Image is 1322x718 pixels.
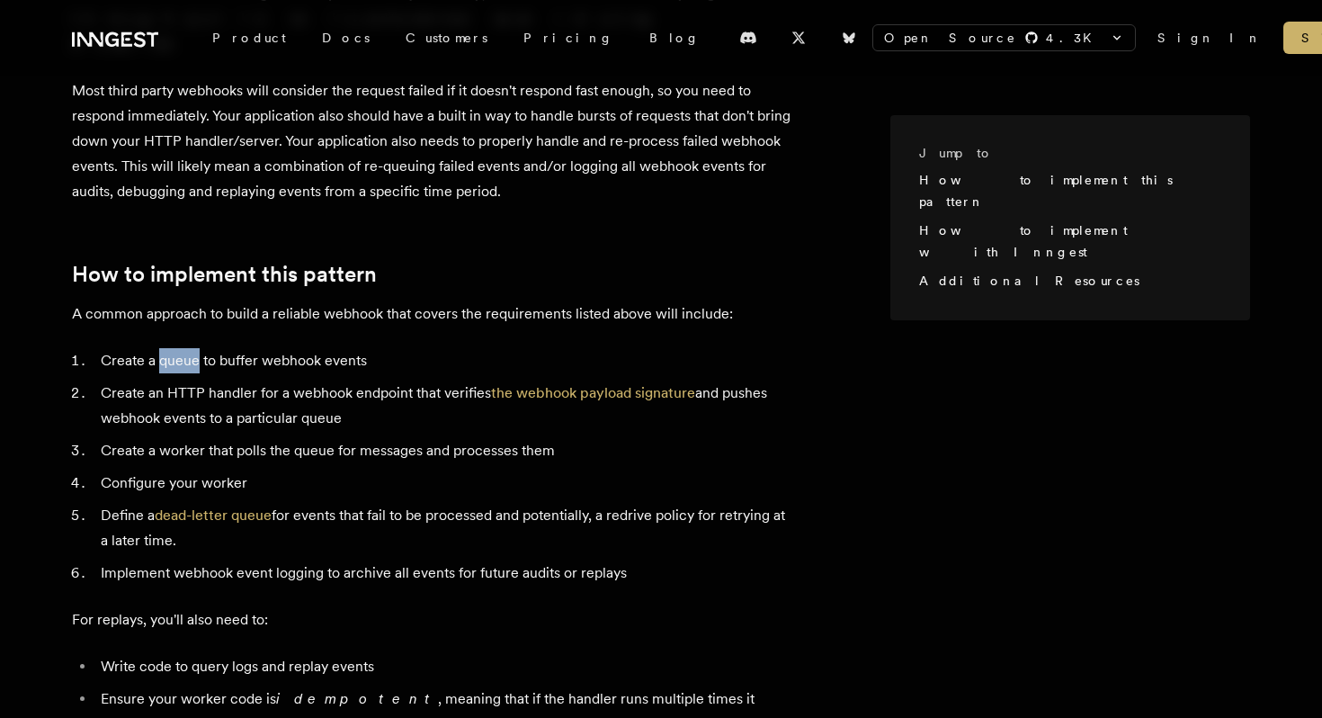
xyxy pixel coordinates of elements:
[1157,29,1262,47] a: Sign In
[194,22,304,54] div: Product
[95,348,791,373] li: Create a queue to buffer webhook events
[155,507,272,524] a: dead-letter queue
[72,78,791,204] p: Most third party webhooks will consider the request failed if it doesn't respond fast enough, so ...
[631,22,718,54] a: Blog
[779,23,818,52] a: X
[919,144,1207,162] h3: Jump to
[919,274,1139,288] a: Additional Resources
[1046,29,1103,47] span: 4.3 K
[304,22,388,54] a: Docs
[505,22,631,54] a: Pricing
[491,384,695,401] a: the webhook payload signature
[919,173,1173,209] a: How to implement this pattern
[95,503,791,553] li: Define a for events that fail to be processed and potentially, a redrive policy for retrying at a...
[95,438,791,463] li: Create a worker that polls the queue for messages and processes them
[95,654,791,679] li: Write code to query logs and replay events
[276,690,438,707] em: idempotent
[919,223,1127,259] a: How to implement with Inngest
[829,23,869,52] a: Bluesky
[72,262,791,287] h2: How to implement this pattern
[388,22,505,54] a: Customers
[95,471,791,496] li: Configure your worker
[72,607,791,633] p: For replays, you'll also need to:
[95,561,791,586] li: Implement webhook event logging to archive all events for future audits or replays
[72,301,791,327] p: A common approach to build a reliable webhook that covers the requirements listed above will incl...
[95,381,791,431] li: Create an HTTP handler for a webhook endpoint that verifies and pushes webhook events to a partic...
[884,29,1017,47] span: Open Source
[728,23,768,52] a: Discord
